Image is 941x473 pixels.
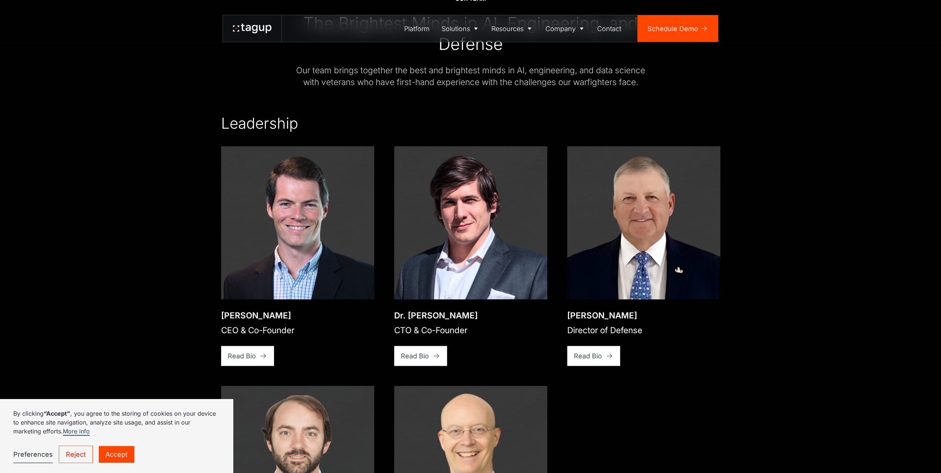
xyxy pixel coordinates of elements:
div: Resources [491,24,524,34]
div: Read Bio [574,351,602,361]
a: Read Bio [567,346,620,366]
div: Company [545,24,576,34]
div: [PERSON_NAME] [567,309,642,321]
a: Reject [59,446,93,463]
p: By clicking , you agree to the storing of cookies on your device to enhance site navigation, anal... [13,409,220,436]
img: Jon Garrity [221,146,374,299]
a: Read Bio [221,346,274,366]
a: Resources [486,15,540,42]
div: Read Bio [401,351,429,361]
div: Contact [597,24,621,34]
a: Accept [99,446,134,463]
a: Solutions [436,15,486,42]
a: Read Bio [394,346,447,366]
a: Open bio popup [221,146,374,299]
div: Schedule Demo [647,24,698,34]
div: Solutions [441,24,470,34]
a: Schedule Demo [637,15,718,42]
img: Dr. Will Vega-Brown [394,146,547,299]
div: Our team brings together the best and brightest minds in AI, engineering, and data science with v... [288,64,654,88]
div: Director of Defense [567,324,642,336]
h2: Leadership [221,114,298,132]
div: Platform [404,24,430,34]
a: More info [63,428,90,436]
div: CEO & Co-Founder [221,324,294,336]
a: Preferences [13,446,53,463]
div: Dr. [PERSON_NAME] [394,309,478,321]
a: Company [539,15,592,42]
a: Platform [399,15,436,42]
a: Open bio popup [394,146,547,299]
strong: “Accept” [44,410,70,417]
a: Contact [592,15,627,42]
div: Read Bio [228,351,256,361]
a: Open bio popup [567,146,720,299]
div: CTO & Co-Founder [394,324,478,336]
div: [PERSON_NAME] [221,309,294,321]
img: Paul Plemmons [567,146,720,299]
